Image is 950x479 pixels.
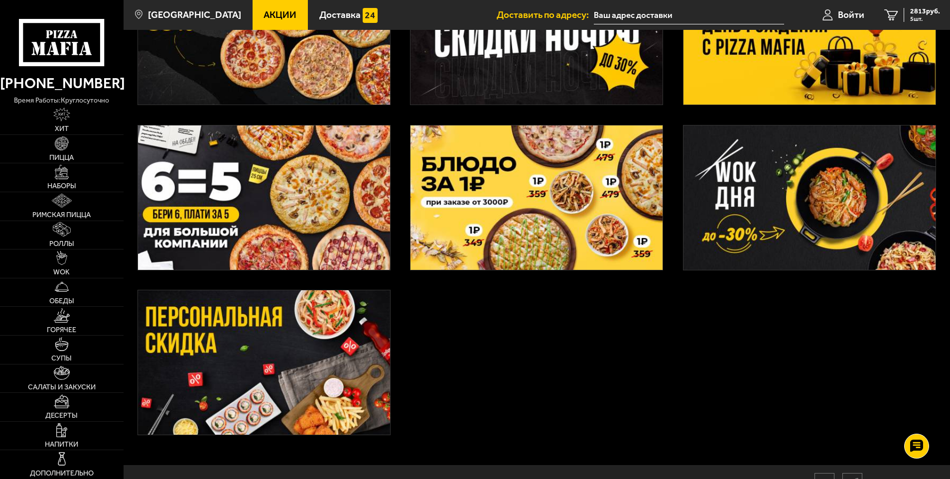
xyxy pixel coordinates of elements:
span: [GEOGRAPHIC_DATA] [148,10,241,19]
span: Пицца [49,154,74,161]
span: Обеды [49,298,74,305]
span: Салаты и закуски [28,384,96,391]
span: Доставка [319,10,361,19]
span: 5 шт. [910,16,940,22]
img: 15daf4d41897b9f0e9f617042186c801.svg [363,8,378,23]
span: Хит [55,125,69,132]
span: Дополнительно [30,470,94,477]
span: Акции [264,10,296,19]
span: Роллы [49,240,74,247]
span: Войти [838,10,864,19]
span: Десерты [45,412,78,419]
span: 2813 руб. [910,8,940,15]
input: Ваш адрес доставки [594,6,784,24]
span: Напитки [45,441,78,448]
span: Горячее [47,327,76,334]
span: WOK [53,269,70,276]
span: Наборы [47,183,76,190]
span: Доставить по адресу: [497,10,594,19]
span: Супы [51,355,72,362]
span: Римская пицца [32,212,91,219]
